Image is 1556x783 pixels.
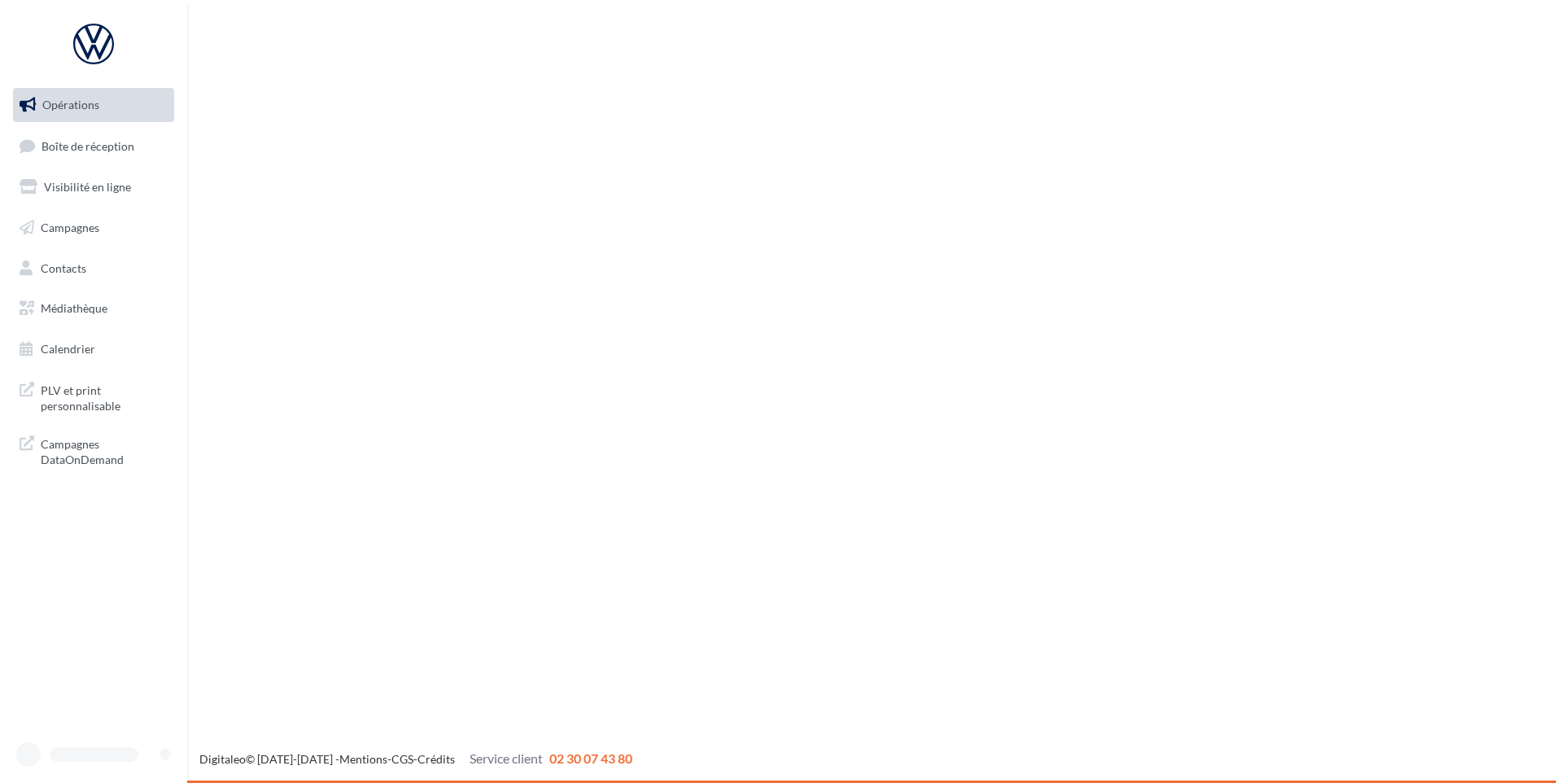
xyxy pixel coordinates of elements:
span: Campagnes DataOnDemand [41,433,168,468]
span: Service client [470,750,543,766]
a: Campagnes DataOnDemand [10,426,177,475]
a: Crédits [417,752,455,766]
a: Médiathèque [10,291,177,326]
span: 02 30 07 43 80 [549,750,632,766]
a: Calendrier [10,332,177,366]
span: Opérations [42,98,99,112]
span: Visibilité en ligne [44,180,131,194]
a: PLV et print personnalisable [10,373,177,421]
span: Campagnes [41,221,99,234]
a: Campagnes [10,211,177,245]
a: Digitaleo [199,752,246,766]
span: Contacts [41,260,86,274]
span: Calendrier [41,342,95,356]
span: © [DATE]-[DATE] - - - [199,752,632,766]
span: PLV et print personnalisable [41,379,168,414]
a: Visibilité en ligne [10,170,177,204]
a: Opérations [10,88,177,122]
a: Contacts [10,252,177,286]
a: CGS [391,752,413,766]
span: Boîte de réception [42,138,134,152]
span: Médiathèque [41,301,107,315]
a: Boîte de réception [10,129,177,164]
a: Mentions [339,752,387,766]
